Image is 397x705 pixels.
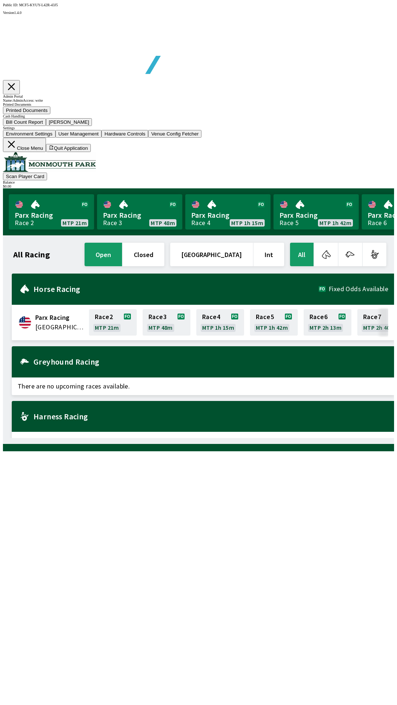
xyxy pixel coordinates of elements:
a: Race5MTP 1h 42m [250,309,298,336]
a: Parx RacingRace 2MTP 21m [9,194,94,229]
button: Quit Application [46,144,91,152]
span: MTP 2h 40m [363,325,395,330]
span: MTP 1h 42m [319,220,351,226]
button: Environment Settings [3,130,56,138]
span: MTP 48m [149,325,173,330]
span: MTP 48m [151,220,175,226]
span: There are no upcoming races available. [12,377,394,395]
h1: All Racing [13,252,50,257]
span: Race 3 [149,314,167,320]
button: open [85,243,122,266]
span: United States [35,322,85,332]
div: Name: Admin Access: write [3,98,394,102]
button: Bill Count Report [3,118,46,126]
span: Parx Racing [103,210,176,220]
div: Admin Portal [3,94,394,98]
div: Public ID: [3,3,394,7]
button: [GEOGRAPHIC_DATA] [170,243,253,266]
button: Close Menu [3,138,46,152]
div: Version 1.4.0 [3,11,394,15]
span: Parx Racing [15,210,88,220]
a: Parx RacingRace 4MTP 1h 15m [185,194,271,229]
a: Race4MTP 1h 15m [196,309,244,336]
button: Printed Documents [3,106,50,114]
span: Race 2 [95,314,113,320]
div: Race 6 [368,220,387,226]
span: Parx Racing [35,313,85,322]
button: [PERSON_NAME] [46,118,92,126]
h2: Greyhound Racing [33,359,388,365]
div: $ 0.00 [3,184,394,188]
span: MTP 1h 15m [202,325,234,330]
span: MTP 2h 13m [310,325,341,330]
div: Race 4 [191,220,210,226]
button: Int [254,243,284,266]
span: Parx Racing [191,210,265,220]
button: Scan Player Card [3,173,47,180]
span: MTP 21m [62,220,87,226]
button: closed [123,243,164,266]
div: Race 2 [15,220,34,226]
div: Cash Handling [3,114,394,118]
a: Race3MTP 48m [143,309,190,336]
span: Parx Racing [279,210,353,220]
button: Venue Config Fetcher [148,130,201,138]
a: Parx RacingRace 5MTP 1h 42m [273,194,359,229]
span: Race 4 [202,314,220,320]
div: Printed Documents [3,102,394,106]
span: MTP 1h 42m [256,325,288,330]
span: Race 5 [256,314,274,320]
div: Balance [3,180,394,184]
button: User Management [56,130,102,138]
h2: Harness Racing [33,413,388,419]
span: Race 7 [363,314,381,320]
span: MTP 1h 15m [231,220,263,226]
div: Race 5 [279,220,298,226]
h2: Horse Racing [33,286,319,292]
img: venue logo [3,152,96,172]
a: Race2MTP 21m [89,309,137,336]
span: Fixed Odds Available [329,286,388,292]
img: global tote logo [20,15,231,92]
div: Race 3 [103,220,122,226]
button: Hardware Controls [101,130,148,138]
button: All [290,243,314,266]
span: There are no upcoming races available. [12,432,394,449]
a: Parx RacingRace 3MTP 48m [97,194,182,229]
div: Settings [3,126,394,130]
a: Race6MTP 2h 13m [304,309,351,336]
span: MTP 21m [95,325,119,330]
span: Race 6 [310,314,328,320]
span: MCF5-KYUY-L42R-43J5 [19,3,58,7]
